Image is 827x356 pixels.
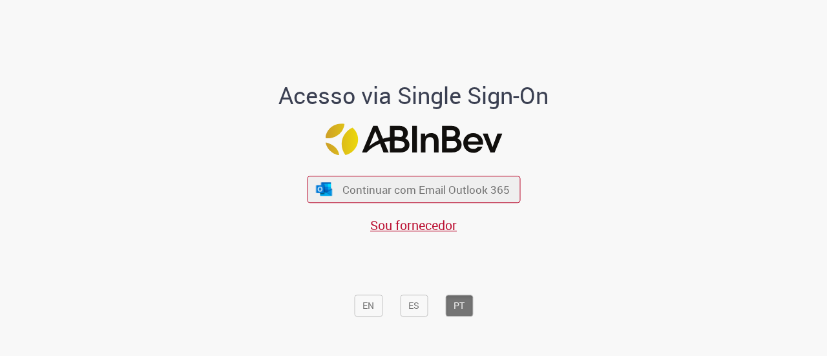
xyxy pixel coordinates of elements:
button: EN [354,295,382,317]
button: PT [445,295,473,317]
button: ícone Azure/Microsoft 360 Continuar com Email Outlook 365 [307,176,520,203]
button: ES [400,295,428,317]
span: Continuar com Email Outlook 365 [342,182,510,197]
h1: Acesso via Single Sign-On [235,83,593,109]
a: Sou fornecedor [370,216,457,234]
img: Logo ABInBev [325,123,502,155]
img: ícone Azure/Microsoft 360 [315,182,333,196]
